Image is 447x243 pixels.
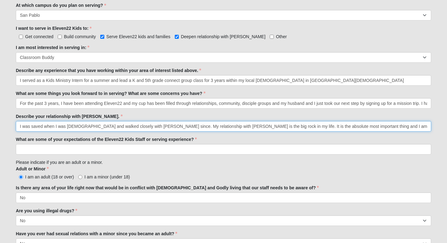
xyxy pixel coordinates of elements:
[58,35,62,39] input: Build community
[16,185,319,191] label: Is there any area of your life right now that would be in conflict with [DEMOGRAPHIC_DATA] and Go...
[175,35,179,39] input: Deepen relationship with [PERSON_NAME]
[84,174,130,179] span: I am a minor (under 18)
[181,34,265,39] span: Deepen relationship with [PERSON_NAME]
[276,34,287,39] span: Other
[16,67,201,74] label: Describe any experience that you have working within your area of interest listed above.
[16,208,77,214] label: Are you using illegal drugs?
[19,35,23,39] input: Get connected
[16,25,92,31] label: I want to serve in Eleven22 Kids to:
[16,136,197,142] label: What are some of your expectations of the Eleven22 Kids Staff or serving experience?
[270,35,274,39] input: Other
[64,34,96,39] span: Build community
[16,90,205,97] label: What are some things you look forward to in serving? What are some concerns you have?
[25,174,74,179] span: I am an adult (18 or over)
[106,34,170,39] span: Serve Eleven22 kids and families
[16,2,106,8] label: At which campus do you plan on serving?
[16,113,123,119] label: Describe your relationship with [PERSON_NAME].
[100,35,104,39] input: Serve Eleven22 kids and families
[16,166,49,172] label: Adult or Minor
[16,231,177,237] label: Have you ever had sexual relations with a minor since you became an adult?
[16,44,89,51] label: I am most interested in serving in:
[19,175,23,179] input: I am an adult (18 or over)
[78,175,82,179] input: I am a minor (under 18)
[25,34,53,39] span: Get connected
